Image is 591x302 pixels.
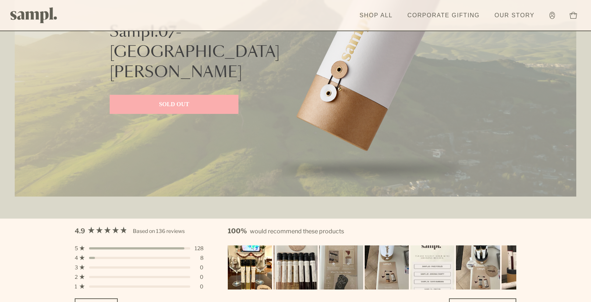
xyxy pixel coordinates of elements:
[75,255,78,260] span: 4
[319,245,363,290] img: Customer-uploaded image, show more details
[110,43,280,83] p: [GEOGRAPHIC_DATA][PERSON_NAME]
[110,95,238,114] a: SOLD OUT
[404,7,484,24] a: Corporate Gifting
[228,245,272,290] img: Customer-uploaded image, show more details
[491,7,538,24] a: Our Story
[228,245,516,290] div: Carousel of customer-uploaded media. Press left and right arrows to navigate. Press enter or spac...
[75,284,77,289] span: 1
[228,227,247,235] strong: 100%
[456,245,500,290] img: Customer-uploaded image, show more details
[410,245,454,290] img: Customer-uploaded image, show more details
[75,265,78,270] span: 3
[110,22,280,43] p: Sampl.07-
[75,246,78,251] span: 5
[195,246,204,251] div: 128
[195,274,204,280] div: 0
[10,7,57,23] img: Sampl logo
[356,7,396,24] a: Shop All
[195,284,204,289] div: 0
[133,227,185,235] div: Based on 136 reviews
[195,265,204,270] div: 0
[502,245,546,290] img: Customer-uploaded image, show more details
[75,226,85,237] span: 4.9
[273,245,318,290] img: Customer-uploaded image, show more details
[365,245,409,290] img: Customer-uploaded image, show more details
[75,274,78,280] span: 2
[195,255,204,260] div: 8
[117,100,231,109] p: SOLD OUT
[250,228,344,235] span: would recommend these products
